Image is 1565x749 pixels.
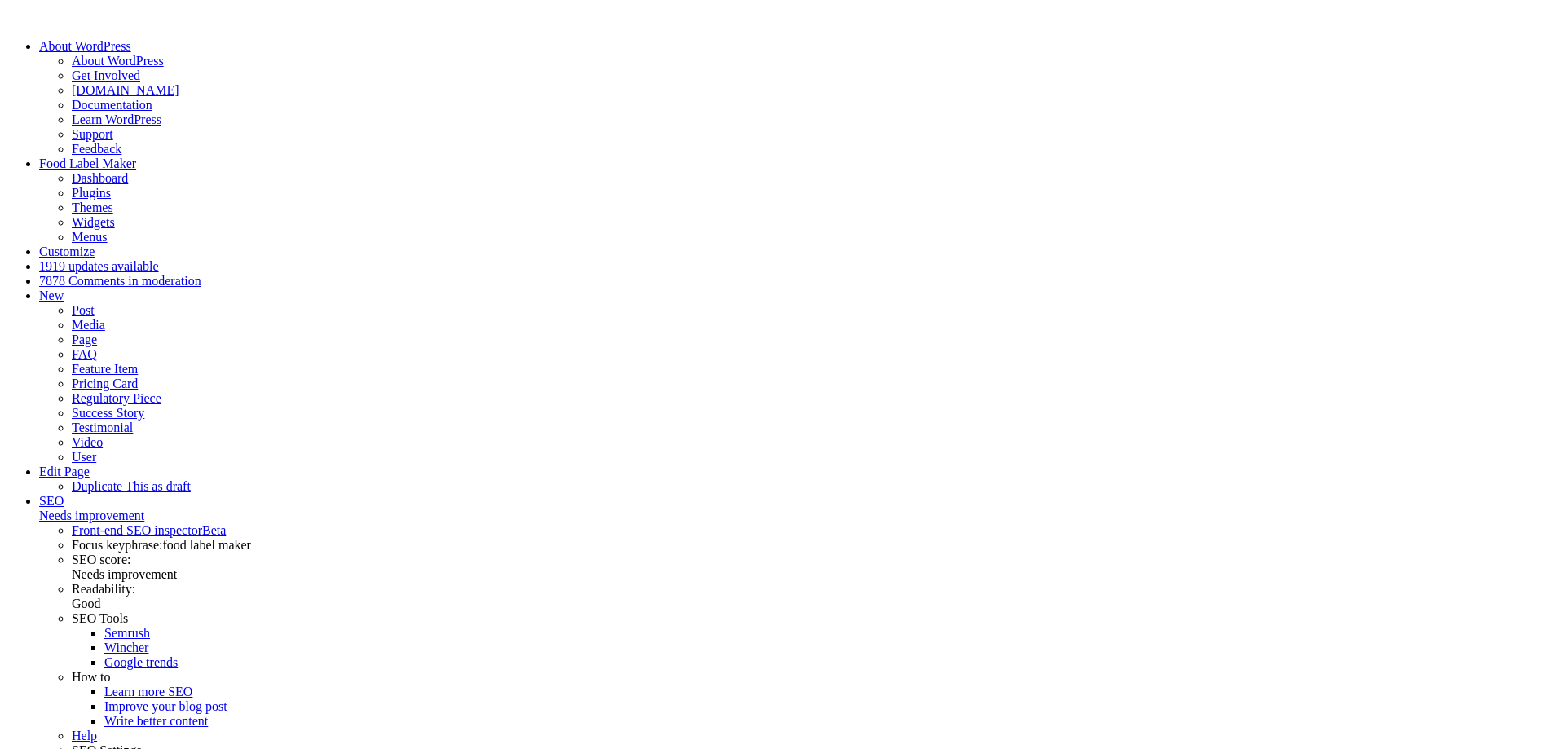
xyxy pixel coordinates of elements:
[39,509,144,522] span: Needs improvement
[72,171,128,185] a: Dashboard
[163,538,251,552] span: food label maker
[52,274,201,288] span: 78 Comments in moderation
[39,289,64,302] span: New
[72,215,115,229] a: Widgets
[39,494,64,508] span: SEO
[104,655,178,669] a: Google trends
[72,127,113,141] a: Support
[72,567,177,581] span: Needs improvement
[72,98,152,112] a: Documentation
[72,553,1558,582] div: SEO score:
[72,112,161,126] a: Learn WordPress
[72,333,97,346] a: Page
[39,39,131,53] span: About WordPress
[39,465,90,478] a: Edit Page
[72,582,1558,611] div: Readability:
[104,699,227,713] a: Improve your blog post
[72,186,111,200] a: Plugins
[72,68,140,82] a: Get Involved
[72,523,226,537] a: Front-end SEO inspector
[39,245,95,258] a: Customize
[72,391,161,405] a: Regulatory Piece
[72,377,138,390] a: Pricing Card
[104,714,208,728] a: Write better content
[72,567,1558,582] div: Needs improvement
[39,83,1558,156] ul: About WordPress
[72,435,103,449] a: Video
[72,670,1558,685] div: How to
[72,347,97,361] a: FAQ
[39,259,52,273] span: 19
[39,156,136,170] a: Food Label Maker
[39,200,1558,245] ul: Food Label Maker
[39,303,1558,465] ul: New
[72,450,96,464] a: User
[72,318,105,332] a: Media
[72,200,113,214] a: Themes
[104,685,192,698] a: Learn more SEO
[72,597,1558,611] div: Good
[72,230,108,244] a: Menus
[52,259,159,273] span: 19 updates available
[72,406,144,420] a: Success Story
[72,54,164,68] a: About WordPress
[39,274,52,288] span: 78
[72,421,133,434] a: Testimonial
[39,171,1558,200] ul: Food Label Maker
[39,509,1558,523] div: Needs improvement
[72,303,95,317] a: Post
[104,626,150,640] a: Semrush
[202,523,226,537] span: Beta
[39,54,1558,83] ul: About WordPress
[72,597,101,610] span: Good
[72,538,1558,553] div: Focus keyphrase:
[72,479,191,493] a: Duplicate This as draft
[72,362,138,376] a: Feature Item
[104,641,148,654] a: Wincher
[72,611,1558,626] div: SEO Tools
[72,83,179,97] a: [DOMAIN_NAME]
[72,142,121,156] a: Feedback
[72,729,97,742] a: Help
